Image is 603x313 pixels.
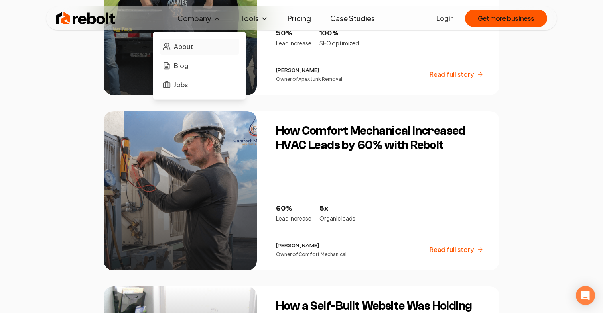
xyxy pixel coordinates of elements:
a: Login [437,14,454,23]
div: Open Intercom Messenger [576,286,595,305]
p: Read full story [430,245,474,254]
p: 5x [319,203,355,214]
p: 100% [319,28,359,39]
a: Case Studies [324,10,381,26]
a: Jobs [160,77,239,93]
p: SEO optimized [319,39,359,47]
h3: How Comfort Mechanical Increased HVAC Leads by 60% with Rebolt [276,124,483,153]
a: How Comfort Mechanical Increased HVAC Leads by 60% with ReboltHow Comfort Mechanical Increased HV... [104,111,499,270]
a: Blog [160,58,239,74]
p: [PERSON_NAME] [276,242,347,250]
p: Lead increase [276,39,311,47]
img: Rebolt Logo [56,10,116,26]
p: Organic leads [319,214,355,222]
a: Pricing [281,10,317,26]
button: Tools [234,10,275,26]
p: 50% [276,28,311,39]
p: Lead increase [276,214,311,222]
a: About [160,39,239,55]
span: Blog [174,61,189,70]
p: Read full story [430,70,474,79]
span: Jobs [174,80,188,90]
button: Company [171,10,227,26]
span: About [174,42,193,51]
p: Owner of Comfort Mechanical [276,251,347,258]
p: [PERSON_NAME] [276,67,342,74]
button: Get more business [465,10,547,27]
p: Owner of Apex Junk Removal [276,76,342,82]
p: 60% [276,203,311,214]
